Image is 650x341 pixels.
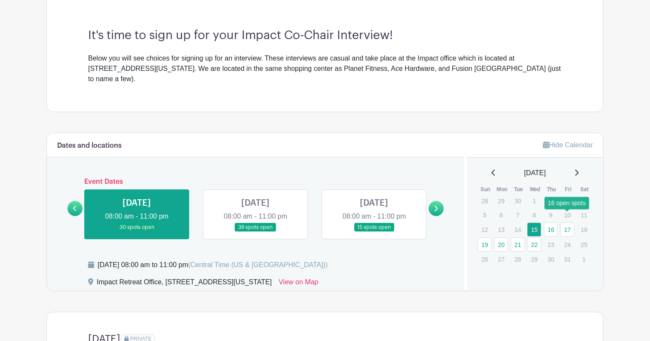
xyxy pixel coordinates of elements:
p: 6 [494,208,508,222]
p: 28 [511,253,525,266]
a: 17 [560,222,574,237]
a: 15 [527,222,541,237]
a: 19 [478,237,492,252]
p: 24 [560,238,574,251]
a: 20 [494,237,508,252]
h3: It's time to sign up for your Impact Co-Chair Interview! [88,28,562,43]
p: 1 [527,194,541,207]
p: 12 [478,223,492,236]
p: 1 [577,253,591,266]
div: 16 open spots [545,197,589,209]
p: 14 [511,223,525,236]
th: Wed [527,185,543,194]
th: Sat [576,185,593,194]
p: 29 [527,253,541,266]
th: Tue [510,185,527,194]
th: Sun [477,185,494,194]
p: 8 [527,208,541,222]
th: Fri [560,185,576,194]
a: View on Map [279,277,318,291]
p: 5 [478,208,492,222]
p: 10 [560,208,574,222]
p: 27 [494,253,508,266]
th: Thu [543,185,560,194]
p: 13 [494,223,508,236]
span: [DATE] [524,168,546,178]
p: 28 [478,194,492,207]
p: 29 [494,194,508,207]
p: 9 [544,208,558,222]
h6: Event Dates [83,178,429,186]
div: [DATE] 08:00 am to 11:00 pm [98,260,328,270]
a: 16 [544,222,558,237]
p: 11 [577,208,591,222]
a: Hide Calendar [543,141,593,149]
div: Below you will see choices for signing up for an interview. These interviews are casual and take ... [88,53,562,84]
p: 2 [544,194,558,207]
p: 25 [577,238,591,251]
p: 18 [577,223,591,236]
a: 21 [511,237,525,252]
p: 31 [560,253,574,266]
a: 22 [527,237,541,252]
div: Impact Retreat Office, [STREET_ADDRESS][US_STATE] [97,277,272,291]
p: 30 [544,253,558,266]
p: 7 [511,208,525,222]
span: (Central Time (US & [GEOGRAPHIC_DATA])) [188,261,328,268]
th: Mon [494,185,510,194]
p: 23 [544,238,558,251]
p: 30 [511,194,525,207]
p: 26 [478,253,492,266]
h6: Dates and locations [57,142,122,150]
